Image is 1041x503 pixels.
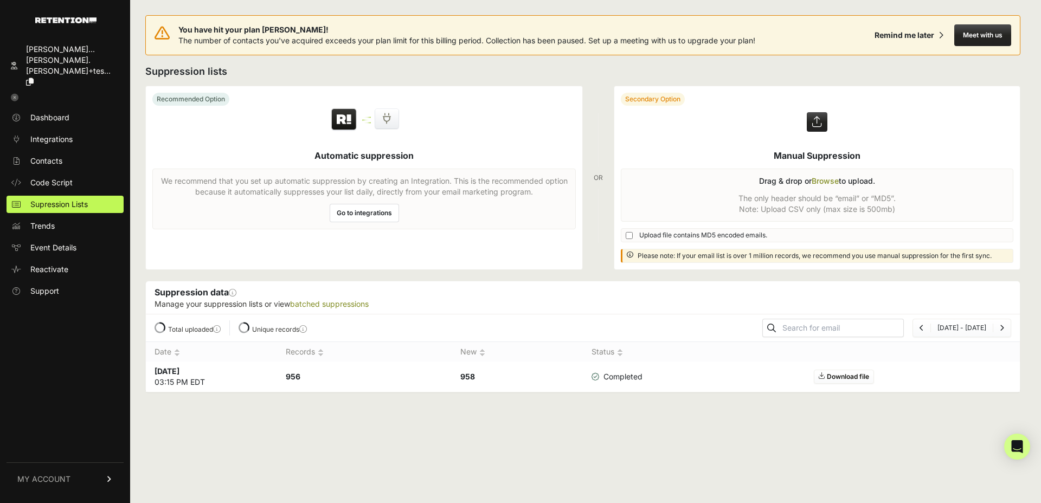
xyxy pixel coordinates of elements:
[330,204,399,222] a: Go to integrations
[1004,434,1030,460] div: Open Intercom Messenger
[583,342,670,362] th: Status
[594,86,603,270] div: OR
[875,30,934,41] div: Remind me later
[26,55,111,75] span: [PERSON_NAME].[PERSON_NAME]+tes...
[639,231,767,240] span: Upload file contains MD5 encoded emails.
[17,474,70,485] span: MY ACCOUNT
[7,41,124,91] a: [PERSON_NAME]... [PERSON_NAME].[PERSON_NAME]+tes...
[146,281,1020,314] div: Suppression data
[178,24,755,35] span: You have hit your plan [PERSON_NAME]!
[30,242,76,253] span: Event Details
[362,119,371,121] img: integration
[35,17,97,23] img: Retention.com
[7,462,124,495] a: MY ACCOUNT
[814,370,874,384] a: Download file
[30,112,69,123] span: Dashboard
[146,342,277,362] th: Date
[7,217,124,235] a: Trends
[7,196,124,213] a: Supression Lists
[1000,324,1004,332] a: Next
[362,122,371,124] img: integration
[7,282,124,300] a: Support
[7,174,124,191] a: Code Script
[30,221,55,231] span: Trends
[479,349,485,357] img: no_sort-eaf950dc5ab64cae54d48a5578032e96f70b2ecb7d747501f34c8f2db400fb66.gif
[592,371,642,382] span: Completed
[145,64,1020,79] h2: Suppression lists
[913,319,1011,337] nav: Page navigation
[286,372,300,381] strong: 956
[318,349,324,357] img: no_sort-eaf950dc5ab64cae54d48a5578032e96f70b2ecb7d747501f34c8f2db400fb66.gif
[30,177,73,188] span: Code Script
[7,261,124,278] a: Reactivate
[146,362,277,392] td: 03:15 PM EDT
[26,44,119,55] div: [PERSON_NAME]...
[159,176,569,197] p: We recommend that you set up automatic suppression by creating an Integration. This is the recomm...
[290,299,369,308] a: batched suppressions
[30,134,73,145] span: Integrations
[626,232,633,239] input: Upload file contains MD5 encoded emails.
[930,324,993,332] li: [DATE] - [DATE]
[780,320,903,336] input: Search for email
[362,117,371,118] img: integration
[7,131,124,148] a: Integrations
[152,93,229,106] div: Recommended Option
[954,24,1011,46] button: Meet with us
[460,372,475,381] strong: 958
[314,149,414,162] h5: Automatic suppression
[277,342,452,362] th: Records
[174,349,180,357] img: no_sort-eaf950dc5ab64cae54d48a5578032e96f70b2ecb7d747501f34c8f2db400fb66.gif
[452,342,583,362] th: New
[870,25,948,45] button: Remind me later
[330,108,358,132] img: Retention
[178,36,755,45] span: The number of contacts you've acquired exceeds your plan limit for this billing period. Collectio...
[7,109,124,126] a: Dashboard
[7,152,124,170] a: Contacts
[168,325,221,333] label: Total uploaded
[7,239,124,256] a: Event Details
[30,286,59,296] span: Support
[155,299,1011,309] p: Manage your suppression lists or view
[617,349,623,357] img: no_sort-eaf950dc5ab64cae54d48a5578032e96f70b2ecb7d747501f34c8f2db400fb66.gif
[30,156,62,166] span: Contacts
[155,366,179,376] strong: [DATE]
[30,264,68,275] span: Reactivate
[920,324,924,332] a: Previous
[30,199,88,210] span: Supression Lists
[252,325,307,333] label: Unique records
